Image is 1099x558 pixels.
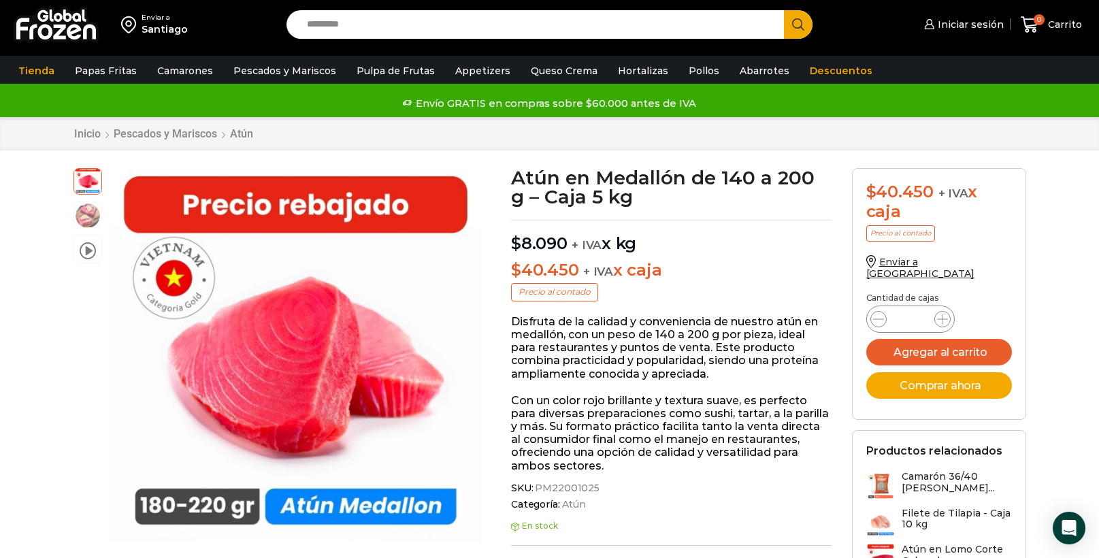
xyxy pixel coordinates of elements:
[898,310,923,329] input: Product quantity
[511,261,832,280] p: x caja
[902,471,1012,494] h3: Camarón 36/40 [PERSON_NAME]...
[511,315,832,380] p: Disfruta de la calidad y conveniencia de nuestro atún en medallón, con un peso de 140 a 200 g por...
[866,508,1012,537] a: Filete de Tilapia - Caja 10 kg
[511,521,832,531] p: En stock
[583,265,613,278] span: + IVA
[227,58,343,84] a: Pescados y Mariscos
[533,482,600,494] span: PM22001025
[866,256,975,280] a: Enviar a [GEOGRAPHIC_DATA]
[611,58,675,84] a: Hortalizas
[682,58,726,84] a: Pollos
[572,238,602,252] span: + IVA
[524,58,604,84] a: Queso Crema
[733,58,796,84] a: Abarrotes
[921,11,1004,38] a: Iniciar sesión
[938,186,968,200] span: + IVA
[511,233,568,253] bdi: 8.090
[866,182,876,201] span: $
[934,18,1004,31] span: Iniciar sesión
[448,58,517,84] a: Appetizers
[121,13,142,36] img: address-field-icon.svg
[784,10,813,39] button: Search button
[73,127,254,140] nav: Breadcrumb
[350,58,442,84] a: Pulpa de Frutas
[1053,512,1085,544] div: Open Intercom Messenger
[866,444,1002,457] h2: Productos relacionados
[12,58,61,84] a: Tienda
[113,127,218,140] a: Pescados y Mariscos
[511,482,832,494] span: SKU:
[511,260,521,280] span: $
[803,58,879,84] a: Descuentos
[866,182,1012,222] div: x caja
[1045,18,1082,31] span: Carrito
[866,339,1012,365] button: Agregar al carrito
[866,225,935,242] p: Precio al contado
[866,293,1012,303] p: Cantidad de cajas
[229,127,254,140] a: Atún
[866,471,1012,500] a: Camarón 36/40 [PERSON_NAME]...
[73,127,101,140] a: Inicio
[511,499,832,510] span: Categoría:
[74,167,101,194] span: atun medallon
[560,499,586,510] a: Atún
[866,182,934,201] bdi: 40.450
[150,58,220,84] a: Camarones
[142,22,188,36] div: Santiago
[511,260,578,280] bdi: 40.450
[511,233,521,253] span: $
[511,220,832,254] p: x kg
[74,202,101,229] span: foto plato atun
[866,372,1012,399] button: Comprar ahora
[142,13,188,22] div: Enviar a
[68,58,144,84] a: Papas Fritas
[511,283,598,301] p: Precio al contado
[1017,9,1085,41] a: 0 Carrito
[511,168,832,206] h1: Atún en Medallón de 140 a 200 g – Caja 5 kg
[511,394,832,472] p: Con un color rojo brillante y textura suave, es perfecto para diversas preparaciones como sushi, ...
[902,508,1012,531] h3: Filete de Tilapia - Caja 10 kg
[1034,14,1045,25] span: 0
